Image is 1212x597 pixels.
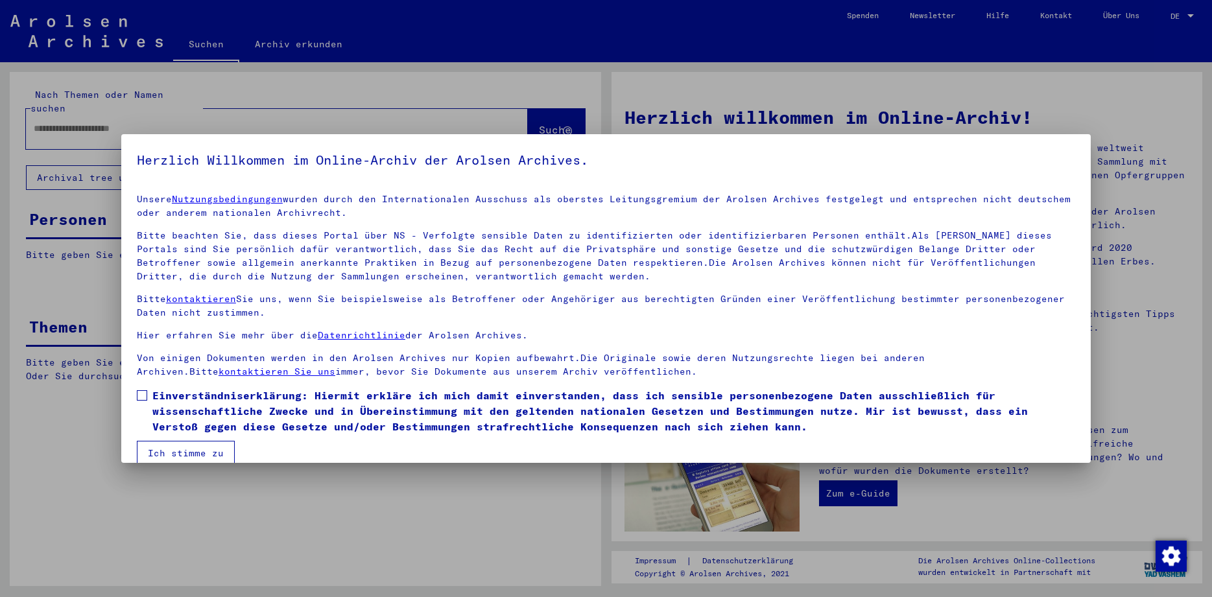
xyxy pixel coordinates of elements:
[137,193,1075,220] p: Unsere wurden durch den Internationalen Ausschuss als oberstes Leitungsgremium der Arolsen Archiv...
[137,441,235,465] button: Ich stimme zu
[1156,541,1187,572] img: Zustimmung ändern
[172,193,283,205] a: Nutzungsbedingungen
[166,293,236,305] a: kontaktieren
[137,292,1075,320] p: Bitte Sie uns, wenn Sie beispielsweise als Betroffener oder Angehöriger aus berechtigten Gründen ...
[219,366,335,377] a: kontaktieren Sie uns
[318,329,405,341] a: Datenrichtlinie
[137,229,1075,283] p: Bitte beachten Sie, dass dieses Portal über NS - Verfolgte sensible Daten zu identifizierten oder...
[1155,540,1186,571] div: Zustimmung ändern
[152,388,1075,434] span: Einverständniserklärung: Hiermit erkläre ich mich damit einverstanden, dass ich sensible personen...
[137,329,1075,342] p: Hier erfahren Sie mehr über die der Arolsen Archives.
[137,351,1075,379] p: Von einigen Dokumenten werden in den Arolsen Archives nur Kopien aufbewahrt.Die Originale sowie d...
[137,150,1075,170] h5: Herzlich Willkommen im Online-Archiv der Arolsen Archives.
